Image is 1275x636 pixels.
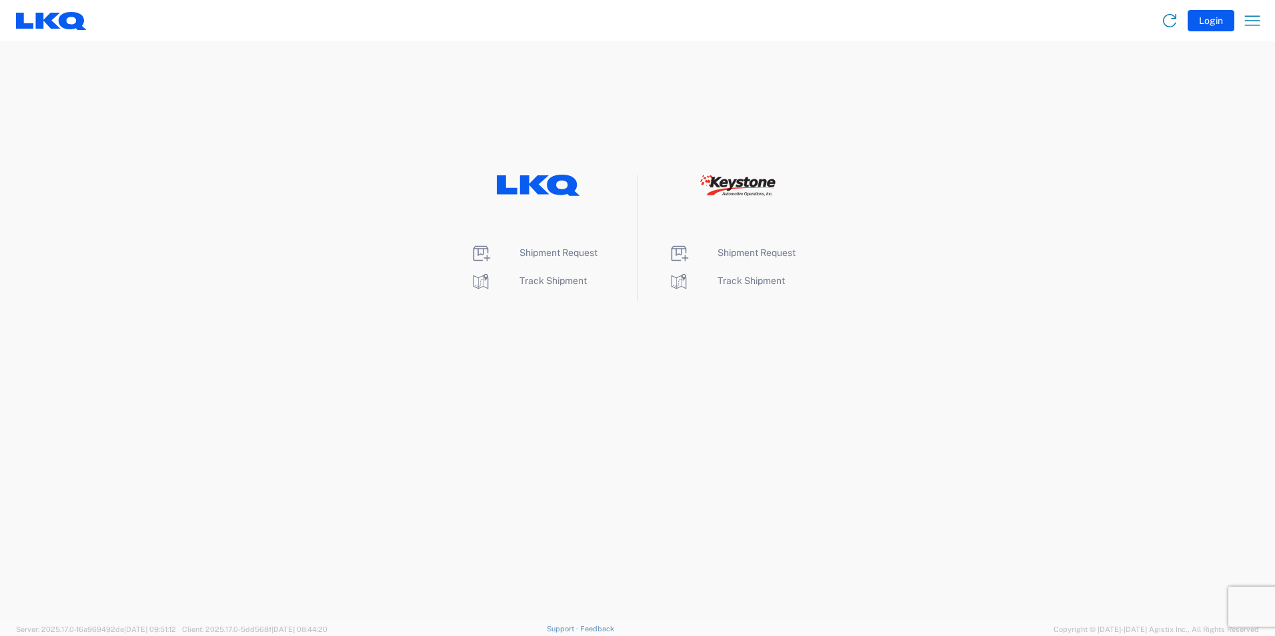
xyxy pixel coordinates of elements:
a: Shipment Request [668,247,796,258]
a: Feedback [580,625,614,633]
span: [DATE] 08:44:20 [271,625,327,633]
span: Shipment Request [718,247,796,258]
span: Track Shipment [519,275,587,286]
a: Track Shipment [470,275,587,286]
span: Track Shipment [718,275,785,286]
span: Copyright © [DATE]-[DATE] Agistix Inc., All Rights Reserved [1054,623,1259,635]
span: Server: 2025.17.0-16a969492de [16,625,176,633]
a: Support [547,625,580,633]
button: Login [1188,10,1234,31]
span: [DATE] 09:51:12 [124,625,176,633]
a: Shipment Request [470,247,597,258]
a: Track Shipment [668,275,785,286]
span: Shipment Request [519,247,597,258]
span: Client: 2025.17.0-5dd568f [182,625,327,633]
